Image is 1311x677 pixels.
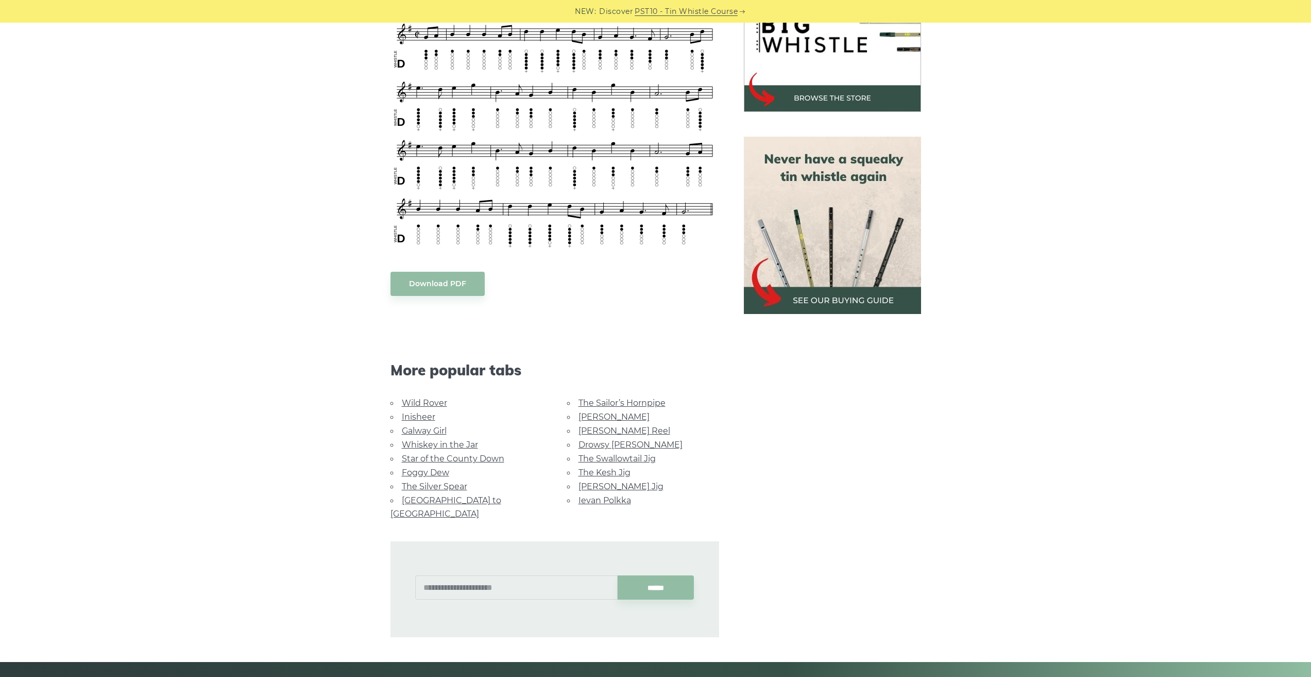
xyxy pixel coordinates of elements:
[390,272,485,296] a: Download PDF
[578,468,631,477] a: The Kesh Jig
[578,398,666,408] a: The Sailor’s Hornpipe
[599,6,633,18] span: Discover
[390,361,719,379] span: More popular tabs
[578,454,656,464] a: The Swallowtail Jig
[578,412,650,422] a: [PERSON_NAME]
[402,426,447,436] a: Galway Girl
[402,482,467,491] a: The Silver Spear
[402,412,435,422] a: Inisheer
[402,454,504,464] a: Star of the County Down
[578,482,663,491] a: [PERSON_NAME] Jig
[578,440,683,450] a: Drowsy [PERSON_NAME]
[402,398,447,408] a: Wild Rover
[744,137,921,314] img: tin whistle buying guide
[402,468,449,477] a: Foggy Dew
[402,440,478,450] a: Whiskey in the Jar
[578,426,670,436] a: [PERSON_NAME] Reel
[390,496,501,519] a: [GEOGRAPHIC_DATA] to [GEOGRAPHIC_DATA]
[575,6,596,18] span: NEW:
[635,6,738,18] a: PST10 - Tin Whistle Course
[578,496,631,505] a: Ievan Polkka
